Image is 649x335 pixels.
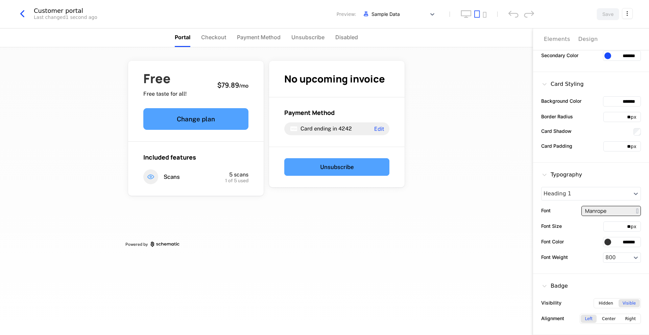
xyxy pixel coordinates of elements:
span: Portal [175,33,190,41]
i: eye [143,169,158,184]
div: Design [578,35,598,43]
span: Free taste for all! [143,90,187,98]
i: visa [290,125,298,133]
div: Choose Sub Page [544,28,638,50]
div: Left [581,315,597,323]
span: Disabled [335,33,358,41]
span: Preview: [337,11,356,18]
sub: / mo [239,82,248,89]
button: desktop [461,10,472,18]
span: Included features [143,153,196,161]
span: Checkout [201,33,226,41]
label: Alignment [541,315,564,322]
div: redo [524,10,534,18]
span: 4242 [338,125,352,132]
div: px [631,114,641,120]
span: Free [143,72,187,85]
span: Edit [374,126,384,131]
div: Badge [541,282,568,290]
span: Payment Method [284,109,335,117]
div: px [631,143,641,150]
label: Font Color [541,238,564,245]
button: Save [597,8,619,20]
label: Font Size [541,222,562,230]
span: 5 scans [229,171,248,178]
div: Card Styling [541,80,584,88]
label: Font [541,207,551,214]
div: px [631,223,641,230]
span: Card ending in [301,125,337,132]
div: Typography [541,171,582,179]
div: Right [621,315,640,323]
label: Border Radius [541,113,573,120]
label: Secondary Color [541,52,578,59]
label: Background Color [541,97,581,104]
button: Change plan [143,108,248,130]
button: Unsubscribe [284,158,389,176]
span: Payment Method [237,33,281,41]
span: 1 of 5 used [225,178,248,183]
span: $79.89 [217,80,239,90]
label: Card Padding [541,142,572,149]
a: Powered by [125,242,407,247]
div: Hidden [595,299,617,307]
button: tablet [474,10,480,18]
span: Scans [164,173,180,181]
button: mobile [483,12,486,18]
label: Card Shadow [541,127,572,135]
button: Select action [622,8,633,19]
div: undo [508,10,519,18]
div: Elements [544,35,570,43]
div: Customer portal [34,8,97,14]
div: Center [598,315,620,323]
div: Last changed 1 second ago [34,14,97,21]
span: No upcoming invoice [284,72,385,86]
div: Visible [619,299,640,307]
label: Font Weight [541,254,568,261]
span: Powered by [125,242,148,247]
label: Visibility [541,299,561,306]
span: Unsubscribe [291,33,324,41]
